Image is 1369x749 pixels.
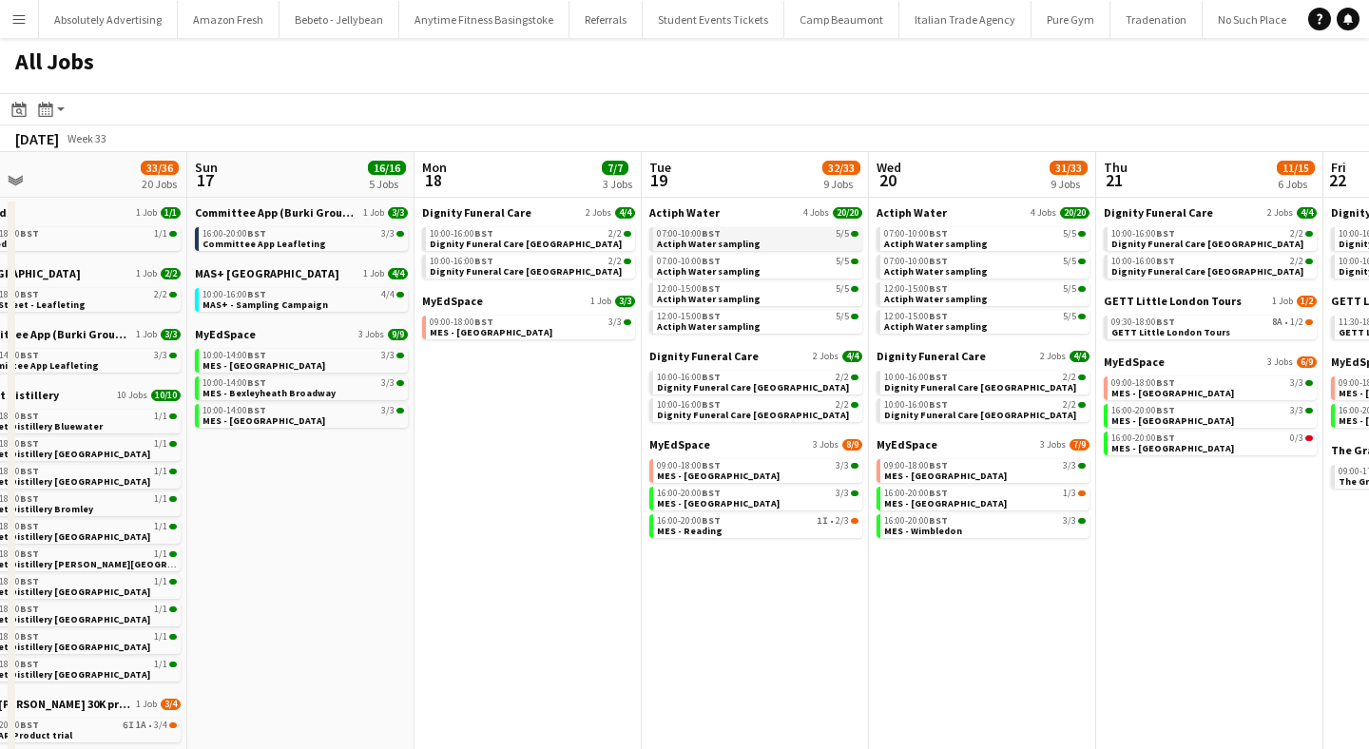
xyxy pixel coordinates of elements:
[884,487,1086,509] a: 16:00-20:00BST1/3MES - [GEOGRAPHIC_DATA]
[884,381,1076,394] span: Dignity Funeral Care Aberdeen
[1063,257,1076,266] span: 5/5
[151,390,181,401] span: 10/10
[195,205,359,220] span: Committee App (Burki Group Ltd)
[877,349,1089,363] a: Dignity Funeral Care2 Jobs4/4
[195,205,408,266] div: Committee App (Burki Group Ltd)1 Job3/316:00-20:00BST3/3Committee App Leafleting
[836,516,849,526] span: 2/3
[657,470,780,482] span: MES - Northfield
[430,257,493,266] span: 10:00-16:00
[154,522,167,531] span: 1/1
[836,229,849,239] span: 5/5
[836,400,849,410] span: 2/2
[1290,229,1303,239] span: 2/2
[363,268,384,279] span: 1 Job
[202,406,266,415] span: 10:00-14:00
[202,376,404,398] a: 10:00-14:00BST3/3MES - Bexleyheath Broadway
[1104,205,1317,294] div: Dignity Funeral Care2 Jobs4/410:00-16:00BST2/2Dignity Funeral Care [GEOGRAPHIC_DATA]10:00-16:00BS...
[569,1,643,38] button: Referrals
[247,349,266,361] span: BST
[877,205,947,220] span: Actiph Water
[202,229,266,239] span: 16:00-20:00
[877,205,1089,220] a: Actiph Water4 Jobs20/20
[1063,373,1076,382] span: 2/2
[247,404,266,416] span: BST
[381,406,395,415] span: 3/3
[1156,255,1175,267] span: BST
[657,514,858,536] a: 16:00-20:00BST1I•2/3MES - Reading
[929,310,948,322] span: BST
[702,514,721,527] span: BST
[929,487,948,499] span: BST
[1156,404,1175,416] span: BST
[657,282,858,304] a: 12:00-15:00BST5/5Actiph Water sampling
[381,351,395,360] span: 3/3
[358,329,384,340] span: 3 Jobs
[884,257,948,266] span: 07:00-10:00
[1111,227,1313,249] a: 10:00-16:00BST2/2Dignity Funeral Care [GEOGRAPHIC_DATA]
[877,205,1089,349] div: Actiph Water4 Jobs20/2007:00-10:00BST5/5Actiph Water sampling07:00-10:00BST5/5Actiph Water sampli...
[817,516,828,526] span: 1I
[877,437,937,451] span: MyEdSpace
[422,294,635,308] a: MyEdSpace1 Job3/3
[1290,317,1303,327] span: 1/2
[202,227,404,249] a: 16:00-20:00BST3/3Committee App Leafleting
[657,255,858,277] a: 07:00-10:00BST5/5Actiph Water sampling
[657,409,849,421] span: Dignity Funeral Care Southampton
[1156,376,1175,389] span: BST
[884,284,948,294] span: 12:00-15:00
[195,266,408,327] div: MAS+ [GEOGRAPHIC_DATA]1 Job4/410:00-16:00BST4/4MAS+ - Sampling Campaign
[474,255,493,267] span: BST
[833,207,862,219] span: 20/20
[1104,355,1317,369] a: MyEdSpace3 Jobs6/9
[929,514,948,527] span: BST
[657,293,761,305] span: Actiph Water sampling
[649,205,720,220] span: Actiph Water
[363,207,384,219] span: 1 Job
[20,349,39,361] span: BST
[1290,433,1303,443] span: 0/3
[643,1,784,38] button: Student Events Tickets
[430,316,631,337] a: 09:00-18:00BST3/3MES - [GEOGRAPHIC_DATA]
[657,373,721,382] span: 10:00-16:00
[195,205,408,220] a: Committee App (Burki Group Ltd)1 Job3/3
[117,390,147,401] span: 10 Jobs
[20,465,39,477] span: BST
[884,371,1086,393] a: 10:00-16:00BST2/2Dignity Funeral Care [GEOGRAPHIC_DATA]
[586,207,611,219] span: 2 Jobs
[1111,255,1313,277] a: 10:00-16:00BST2/2Dignity Funeral Care [GEOGRAPHIC_DATA]
[1203,1,1302,38] button: No Such Place
[1104,205,1213,220] span: Dignity Funeral Care
[1104,355,1317,459] div: MyEdSpace3 Jobs6/909:00-18:00BST3/3MES - [GEOGRAPHIC_DATA]16:00-20:00BST3/3MES - [GEOGRAPHIC_DATA...
[1104,294,1317,308] a: GETT Little London Tours1 Job1/2
[1111,414,1234,427] span: MES - Coventry
[422,294,635,343] div: MyEdSpace1 Job3/309:00-18:00BST3/3MES - [GEOGRAPHIC_DATA]
[1111,406,1175,415] span: 16:00-20:00
[657,238,761,250] span: Actiph Water sampling
[657,257,721,266] span: 07:00-10:00
[20,410,39,422] span: BST
[202,414,325,427] span: MES - Walthamstow Hoe Street
[20,288,39,300] span: BST
[877,437,1089,451] a: MyEdSpace3 Jobs7/9
[884,255,1086,277] a: 07:00-10:00BST5/5Actiph Water sampling
[1111,265,1303,278] span: Dignity Funeral Care Southampton
[884,459,1086,481] a: 09:00-18:00BST3/3MES - [GEOGRAPHIC_DATA]
[154,412,167,421] span: 1/1
[929,371,948,383] span: BST
[136,207,157,219] span: 1 Job
[430,326,552,338] span: MES - Northfield
[702,459,721,471] span: BST
[202,288,404,310] a: 10:00-16:00BST4/4MAS+ - Sampling Campaign
[884,320,988,333] span: Actiph Water sampling
[615,207,635,219] span: 4/4
[702,371,721,383] span: BST
[388,268,408,279] span: 4/4
[657,461,721,471] span: 09:00-18:00
[1111,257,1175,266] span: 10:00-16:00
[161,207,181,219] span: 1/1
[1297,356,1317,368] span: 6/9
[247,376,266,389] span: BST
[1156,316,1175,328] span: BST
[1111,326,1230,338] span: GETT Little London Tours
[615,296,635,307] span: 3/3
